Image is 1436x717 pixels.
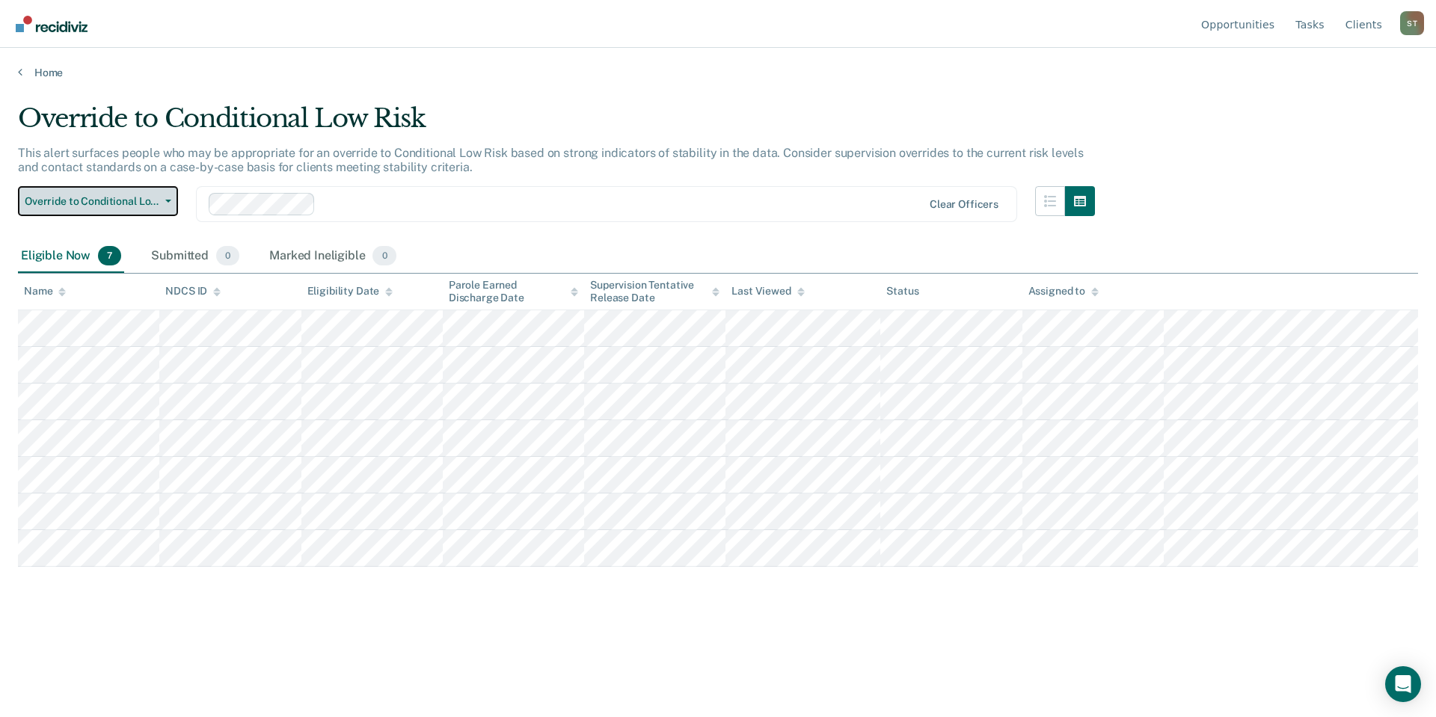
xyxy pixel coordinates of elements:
a: Home [18,66,1418,79]
div: Override to Conditional Low Risk [18,103,1095,146]
div: NDCS ID [165,285,221,298]
span: 7 [98,246,121,265]
span: Override to Conditional Low Risk [25,195,159,208]
div: Eligibility Date [307,285,393,298]
div: Supervision Tentative Release Date [590,279,719,304]
div: Open Intercom Messenger [1385,666,1421,702]
div: Last Viewed [731,285,804,298]
img: Recidiviz [16,16,88,32]
div: S T [1400,11,1424,35]
div: Submitted0 [148,240,242,273]
div: Clear officers [930,198,998,211]
div: Eligible Now7 [18,240,124,273]
button: Profile dropdown button [1400,11,1424,35]
p: This alert surfaces people who may be appropriate for an override to Conditional Low Risk based o... [18,146,1084,174]
div: Marked Ineligible0 [266,240,399,273]
button: Override to Conditional Low Risk [18,186,178,216]
span: 0 [372,246,396,265]
div: Status [886,285,918,298]
div: Name [24,285,66,298]
div: Assigned to [1028,285,1099,298]
span: 0 [216,246,239,265]
div: Parole Earned Discharge Date [449,279,578,304]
